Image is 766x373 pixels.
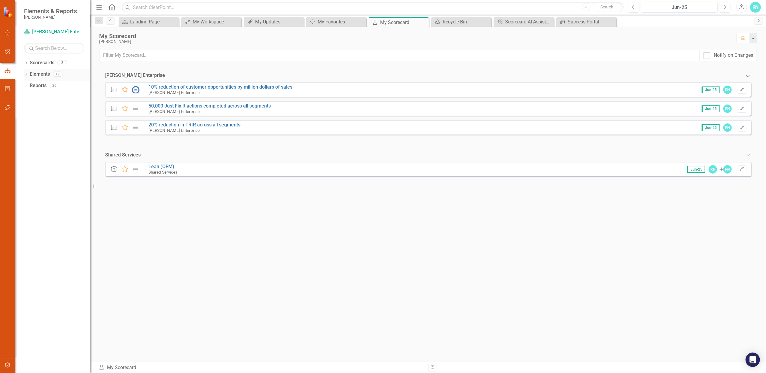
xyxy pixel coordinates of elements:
[148,164,174,169] a: Lean (OEM)
[132,86,139,93] img: Not Started
[57,60,67,65] div: 3
[505,18,552,26] div: Scorecard AI Assistant
[30,71,50,78] a: Elements
[709,165,717,174] div: RN
[99,39,731,44] div: [PERSON_NAME]
[24,8,77,15] span: Elements & Reports
[433,18,490,26] a: Recycle Bin
[746,353,760,367] div: Open Intercom Messenger
[308,18,365,26] a: My Favorites
[30,59,54,66] a: Scorecards
[714,52,753,59] div: Notify on Changes
[568,18,615,26] div: Success Portal
[24,29,84,35] a: [PERSON_NAME] Enterprise
[50,83,59,88] div: 26
[193,18,240,26] div: My Workspace
[643,4,716,11] div: Jun-25
[641,2,718,13] button: Jun-25
[24,43,84,53] input: Search Below...
[132,105,139,112] img: Not Defined
[702,124,720,131] span: Jun-25
[318,18,365,26] div: My Favorites
[148,128,200,133] small: [PERSON_NAME] Enterprise
[148,90,200,95] small: [PERSON_NAME] Enterprise
[380,19,427,26] div: My Scorecard
[148,170,177,174] small: Shared Services
[24,15,77,20] small: [PERSON_NAME]
[443,18,490,26] div: Recycle Bin
[122,2,624,13] input: Search ClearPoint...
[687,166,705,173] span: Jun-25
[132,166,139,173] img: Not Defined
[702,105,720,112] span: Jun-25
[495,18,552,26] a: Scorecard AI Assistant
[723,105,732,113] div: RN
[601,5,614,9] span: Search
[30,82,47,89] a: Reports
[592,3,622,11] button: Search
[99,50,700,61] input: Filter My Scorecard...
[99,33,731,39] div: My Scorecard
[558,18,615,26] a: Success Portal
[750,2,761,13] button: RN
[723,123,732,132] div: RN
[105,152,141,159] div: Shared Services
[99,364,424,371] div: My Scorecard
[723,86,732,94] div: RN
[148,109,200,114] small: [PERSON_NAME] Enterprise
[53,72,63,77] div: 17
[148,122,240,128] a: 20% reduction in TRIR across all segments
[183,18,240,26] a: My Workspace
[130,18,177,26] div: Landing Page
[3,7,14,17] img: ClearPoint Strategy
[723,165,732,174] div: RN
[245,18,302,26] a: My Updates
[148,103,271,109] a: 50,000 Just Fix It actions completed across all segments
[105,72,165,79] div: [PERSON_NAME] Enterprise
[132,124,139,131] img: Not Defined
[255,18,302,26] div: My Updates
[148,84,292,90] a: 10% reduction of customer opportunities by million dollars of sales
[702,86,720,93] span: Jun-25
[120,18,177,26] a: Landing Page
